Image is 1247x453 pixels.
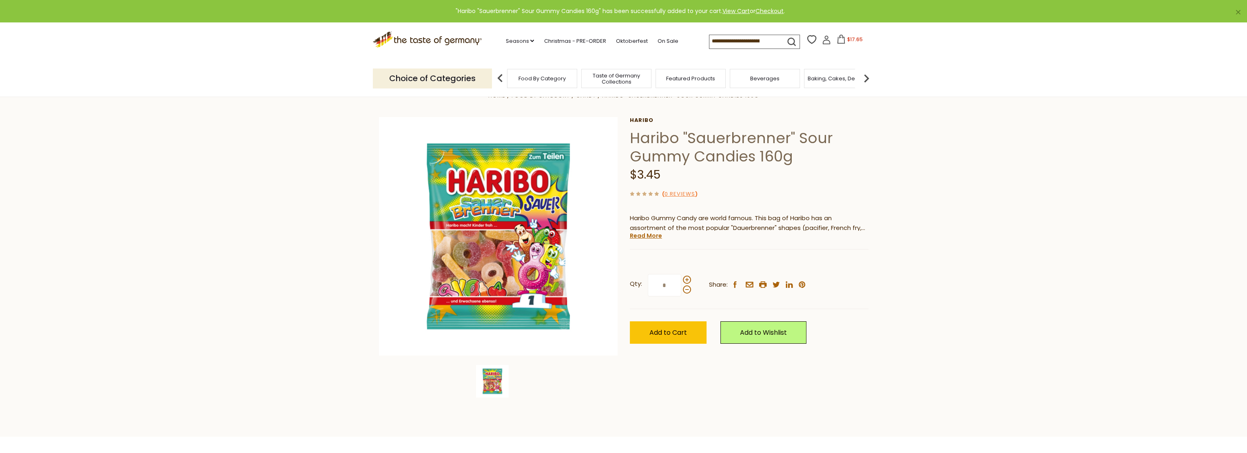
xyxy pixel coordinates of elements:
[512,92,570,99] a: Food By Category
[505,37,534,46] a: Seasons
[584,73,649,85] a: Taste of Germany Collections
[544,37,606,46] a: Christmas - PRE-ORDER
[488,92,505,99] a: Home
[755,7,784,15] a: Checkout
[722,7,750,15] a: View Cart
[476,365,509,398] img: Haribo Sauer Brenner
[750,75,780,82] a: Beverages
[630,117,868,124] a: Haribo
[630,232,662,240] a: Read More
[847,36,863,43] span: $17.65
[709,280,728,290] span: Share:
[664,190,695,199] a: 0 Reviews
[630,167,660,183] span: $3.45
[373,69,492,88] p: Choice of Categories
[657,37,678,46] a: On Sale
[833,35,867,47] button: $17.65
[630,321,707,344] button: Add to Cart
[630,279,642,289] strong: Qty:
[492,70,508,86] img: previous arrow
[649,328,687,337] span: Add to Cart
[616,37,647,46] a: Oktoberfest
[576,92,596,99] a: Candy
[7,7,1234,16] div: "Haribo "Sauerbrenner" Sour Gummy Candies 160g" has been successfully added to your cart. or .
[1236,10,1240,15] a: ×
[666,75,715,82] a: Featured Products
[662,190,698,198] span: ( )
[858,70,875,86] img: next arrow
[720,321,806,344] a: Add to Wishlist
[379,117,618,356] img: Haribo Sauer Brenner
[602,92,759,99] a: Haribo "Sauerbrenner" Sour Gummy Candies 160g
[808,75,871,82] a: Baking, Cakes, Desserts
[648,274,681,296] input: Qty:
[630,213,868,234] p: Haribo Gummy Candy are world famous. This bag of Haribo has an assortment of the most popular "Da...
[518,75,566,82] a: Food By Category
[630,129,868,166] h1: Haribo "Sauerbrenner" Sour Gummy Candies 160g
